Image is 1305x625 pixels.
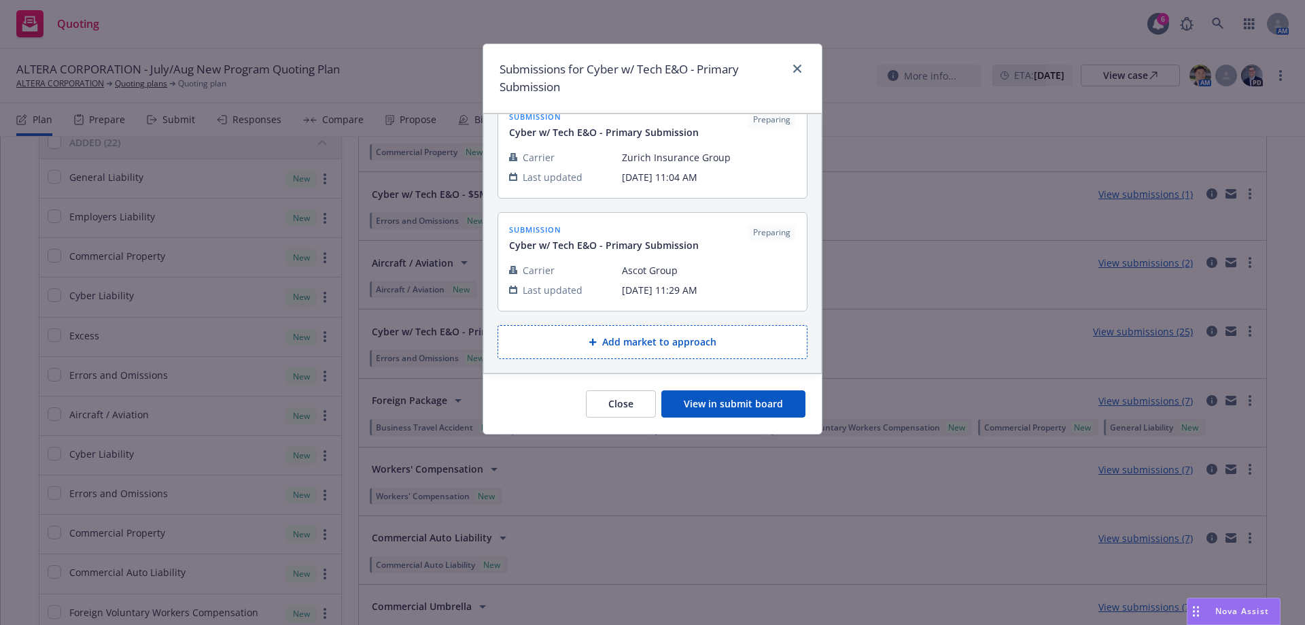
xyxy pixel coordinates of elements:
button: Add market to approach [498,325,807,359]
span: Carrier [523,263,555,277]
span: Nova Assist [1215,605,1269,617]
span: Preparing [753,226,790,239]
h1: Submissions for Cyber w/ Tech E&O - Primary Submission [500,61,784,97]
button: Nova Assist [1187,598,1281,625]
span: [DATE] 11:29 AM [622,283,796,297]
span: Cyber w/ Tech E&O - Primary Submission [509,125,699,139]
span: submission [509,224,699,235]
span: Ascot Group [622,263,796,277]
span: Last updated [523,170,582,184]
button: View in submit board [661,390,805,418]
span: Zurich Insurance Group [622,150,796,165]
a: close [789,61,805,77]
span: Carrier [523,150,555,165]
span: submission [509,111,699,122]
span: Preparing [753,114,790,126]
button: Close [586,390,656,418]
span: Cyber w/ Tech E&O - Primary Submission [509,238,699,252]
div: Drag to move [1187,598,1204,624]
span: Last updated [523,283,582,297]
span: [DATE] 11:04 AM [622,170,796,184]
